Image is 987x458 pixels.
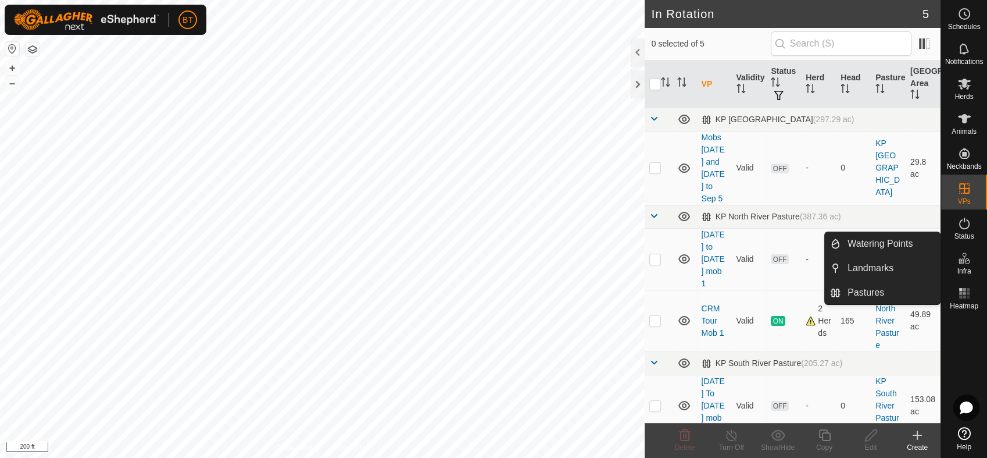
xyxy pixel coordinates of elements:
li: Watering Points [825,232,940,255]
a: KP North River Pasture [875,292,899,350]
td: Valid [732,131,767,205]
span: Neckbands [946,163,981,170]
a: Mobs [DATE] and [DATE] to Sep 5 [702,133,725,203]
a: KP North River Pasture [875,230,899,288]
div: KP South River Pasture [702,358,842,368]
h2: In Rotation [652,7,922,21]
a: Pastures [841,281,940,304]
li: Landmarks [825,257,940,280]
span: Pastures [847,286,884,300]
td: 165 [836,290,871,352]
span: (205.27 ac) [801,358,842,368]
div: 2 Herds [806,303,831,339]
div: Copy [801,442,847,453]
span: Infra [957,268,971,275]
th: Head [836,61,871,108]
span: Notifications [945,58,983,65]
button: Map Layers [26,42,40,56]
span: BT [183,14,193,26]
span: Watering Points [847,237,913,251]
a: CRM Tour Mob 1 [702,304,724,338]
span: Landmarks [847,261,893,275]
li: Pastures [825,281,940,304]
a: Privacy Policy [276,443,320,453]
a: Watering Points [841,232,940,255]
p-sorticon: Activate to sort [677,79,686,88]
div: KP North River Pasture [702,212,841,222]
img: Gallagher Logo [14,9,159,30]
span: Animals [952,128,977,135]
p-sorticon: Activate to sort [806,86,815,95]
span: OFF [771,164,788,173]
a: [DATE] to [DATE] mob 1 [702,230,725,288]
span: (297.29 ac) [813,115,854,124]
td: 29.8 ac [906,131,940,205]
td: Valid [732,375,767,436]
a: KP [GEOGRAPHIC_DATA] [875,139,900,197]
td: 153.08 ac [906,375,940,436]
th: Status [766,61,801,108]
p-sorticon: Activate to sort [736,86,746,95]
p-sorticon: Activate to sort [910,91,920,101]
button: + [5,61,19,75]
p-sorticon: Activate to sort [875,86,885,95]
span: VPs [957,198,970,205]
div: Edit [847,442,894,453]
span: Help [957,443,971,450]
a: Landmarks [841,257,940,280]
a: [DATE] To [DATE] mob 2 [702,377,725,435]
td: 0 [836,228,871,290]
th: Pasture [871,61,906,108]
td: 131.21 ac [906,228,940,290]
div: Create [894,442,940,453]
button: Reset Map [5,42,19,56]
span: Heatmap [950,303,978,310]
a: Help [941,423,987,455]
div: Turn Off [708,442,754,453]
span: OFF [771,254,788,264]
p-sorticon: Activate to sort [771,79,780,88]
span: Delete [675,443,695,452]
th: Validity [732,61,767,108]
p-sorticon: Activate to sort [841,86,850,95]
td: Valid [732,228,767,290]
div: - [806,400,831,412]
td: 0 [836,375,871,436]
div: KP [GEOGRAPHIC_DATA] [702,115,854,125]
span: 5 [922,5,929,23]
th: Herd [801,61,836,108]
span: 0 selected of 5 [652,38,771,50]
div: Show/Hide [754,442,801,453]
span: ON [771,316,785,326]
th: VP [697,61,732,108]
div: - [806,253,831,265]
span: Herds [954,93,973,100]
span: Schedules [947,23,980,30]
a: Contact Us [334,443,368,453]
span: Status [954,233,974,240]
span: (387.36 ac) [800,212,841,221]
input: Search (S) [771,31,911,56]
a: KP South River Pasture [875,377,899,435]
div: - [806,162,831,174]
td: 0 [836,131,871,205]
p-sorticon: Activate to sort [661,79,670,88]
th: [GEOGRAPHIC_DATA] Area [906,61,940,108]
span: OFF [771,401,788,411]
button: – [5,76,19,90]
td: Valid [732,290,767,352]
td: 49.89 ac [906,290,940,352]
